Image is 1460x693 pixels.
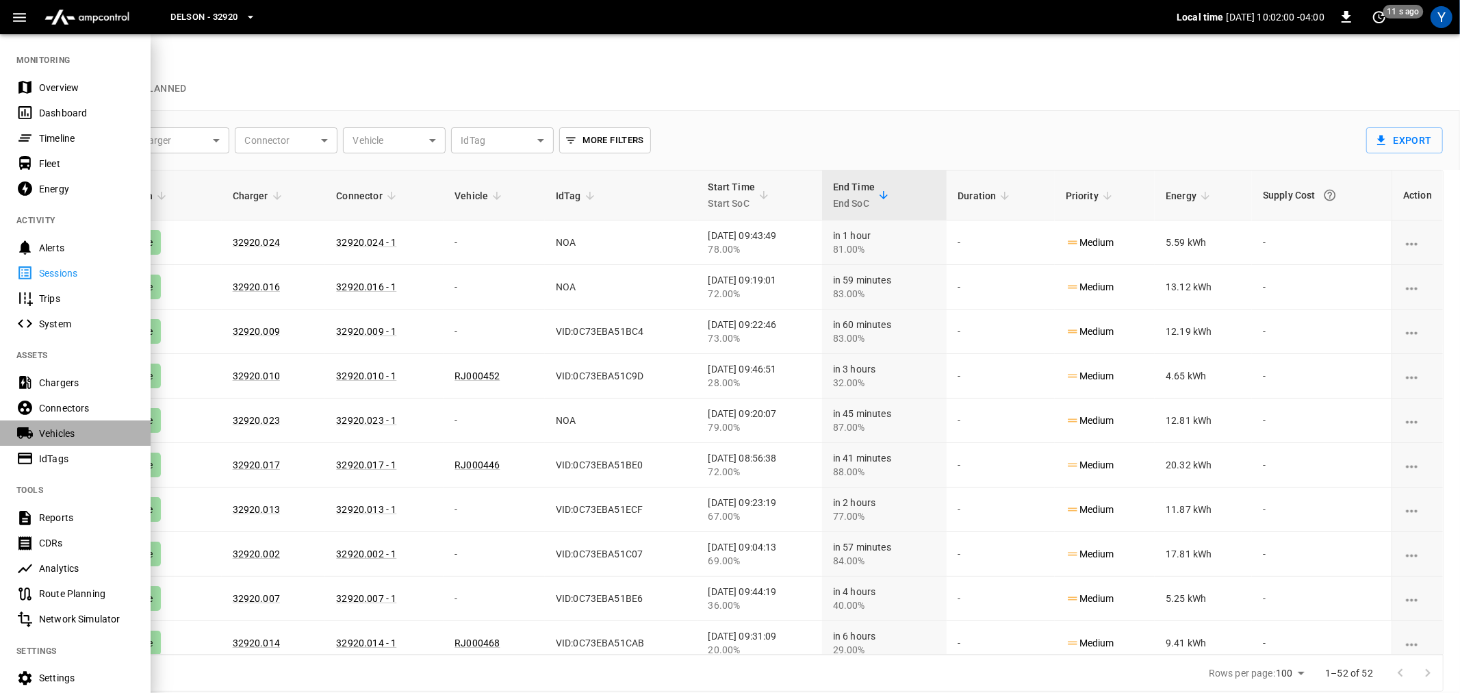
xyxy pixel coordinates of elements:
[39,511,134,525] div: Reports
[39,427,134,440] div: Vehicles
[39,612,134,626] div: Network Simulator
[1431,6,1452,28] div: profile-icon
[1383,5,1424,18] span: 11 s ago
[39,376,134,390] div: Chargers
[39,562,134,575] div: Analytics
[39,157,134,171] div: Fleet
[39,182,134,196] div: Energy
[39,241,134,255] div: Alerts
[39,4,135,30] img: ampcontrol.io logo
[39,131,134,145] div: Timeline
[1177,10,1224,24] p: Local time
[39,401,134,415] div: Connectors
[39,452,134,466] div: IdTags
[39,671,134,685] div: Settings
[1227,10,1324,24] p: [DATE] 10:02:00 -04:00
[39,317,134,331] div: System
[39,292,134,305] div: Trips
[39,106,134,120] div: Dashboard
[1368,6,1390,28] button: set refresh interval
[170,10,238,25] span: Delson - 32920
[39,81,134,94] div: Overview
[39,266,134,280] div: Sessions
[39,587,134,601] div: Route Planning
[39,536,134,550] div: CDRs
